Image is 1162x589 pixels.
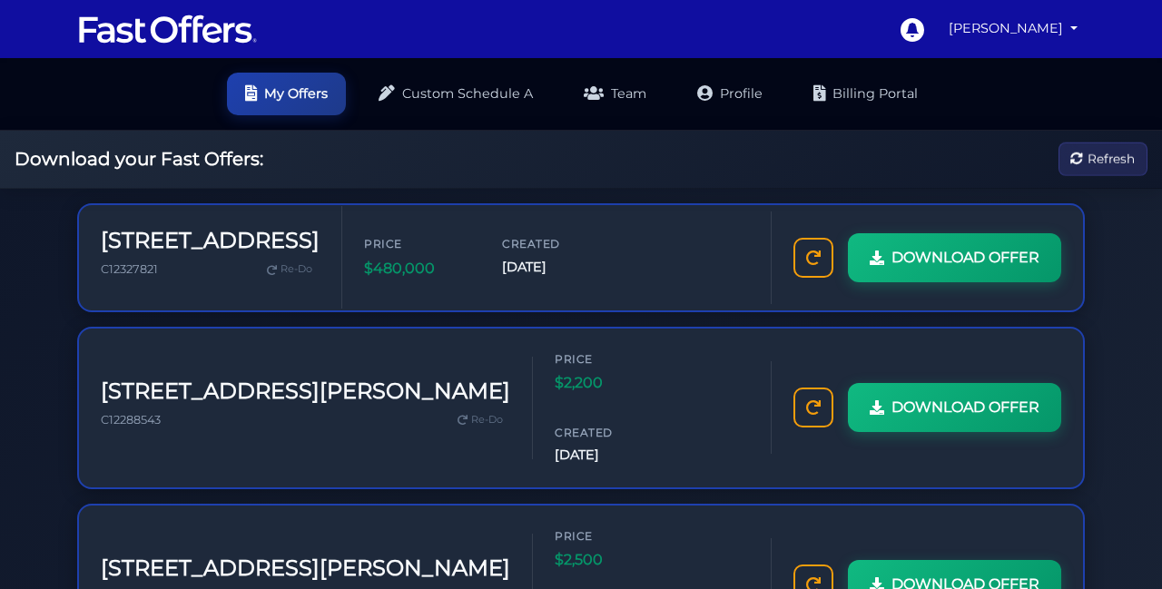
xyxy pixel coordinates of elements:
[101,555,510,582] h3: [STREET_ADDRESS][PERSON_NAME]
[555,527,664,545] span: Price
[360,73,551,115] a: Custom Schedule A
[101,262,158,276] span: C12327821
[227,73,346,115] a: My Offers
[848,383,1061,432] a: DOWNLOAD OFFER
[364,257,473,280] span: $480,000
[891,246,1039,270] span: DOWNLOAD OFFER
[941,11,1085,46] a: [PERSON_NAME]
[364,235,473,252] span: Price
[848,233,1061,282] a: DOWNLOAD OFFER
[471,412,503,428] span: Re-Do
[101,413,161,427] span: C12288543
[679,73,781,115] a: Profile
[502,257,611,278] span: [DATE]
[450,408,510,432] a: Re-Do
[502,235,611,252] span: Created
[101,228,320,254] h3: [STREET_ADDRESS]
[555,424,664,441] span: Created
[1088,149,1135,169] span: Refresh
[795,73,936,115] a: Billing Portal
[566,73,665,115] a: Team
[260,258,320,281] a: Re-Do
[15,148,263,170] h2: Download your Fast Offers:
[281,261,312,278] span: Re-Do
[1059,142,1147,176] button: Refresh
[555,548,664,572] span: $2,500
[555,445,664,466] span: [DATE]
[555,350,664,368] span: Price
[101,378,510,405] h3: [STREET_ADDRESS][PERSON_NAME]
[555,371,664,395] span: $2,200
[891,396,1039,419] span: DOWNLOAD OFFER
